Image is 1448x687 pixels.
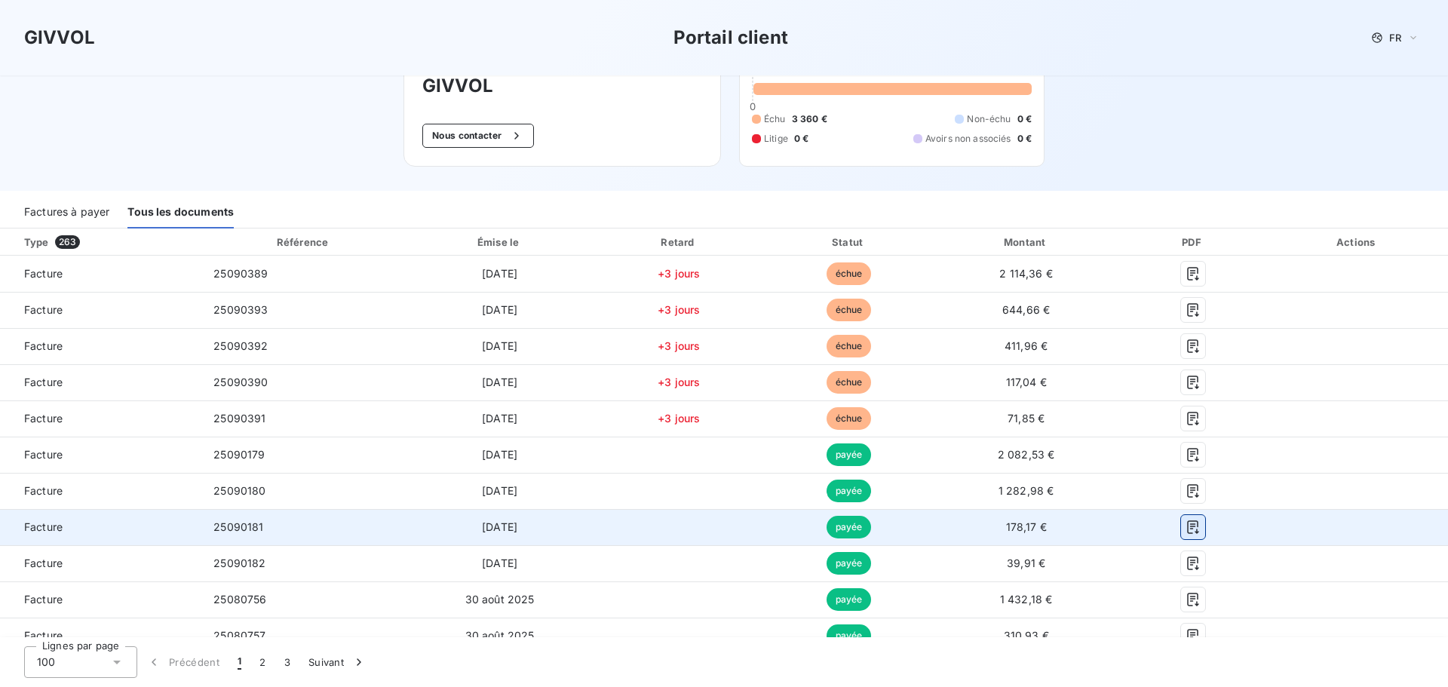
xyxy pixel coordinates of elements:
span: [DATE] [482,339,517,352]
span: 25090390 [213,376,268,388]
button: Nous contacter [422,124,534,148]
span: échue [827,371,872,394]
h3: Portail client [673,24,788,51]
button: 1 [229,646,250,678]
div: Montant [936,235,1117,250]
span: Facture [12,592,189,607]
div: Statut [768,235,929,250]
span: 25090391 [213,412,265,425]
div: Émise le [410,235,591,250]
span: Facture [12,411,189,426]
span: 25090179 [213,448,265,461]
span: 263 [55,235,80,249]
div: Factures à payer [24,197,109,228]
span: 1 282,98 € [999,484,1054,497]
button: 2 [250,646,275,678]
span: 117,04 € [1006,376,1047,388]
span: 0 € [1017,112,1032,126]
button: 3 [275,646,299,678]
span: 0 € [1017,132,1032,146]
span: échue [827,299,872,321]
span: 39,91 € [1007,557,1045,569]
span: Facture [12,520,189,535]
span: Non-échu [967,112,1011,126]
div: Référence [277,236,328,248]
span: [DATE] [482,376,517,388]
span: 644,66 € [1002,303,1050,316]
span: Facture [12,447,189,462]
span: 25090393 [213,303,268,316]
span: 1 [238,655,241,670]
span: [DATE] [482,412,517,425]
span: Facture [12,483,189,498]
span: Litige [764,132,788,146]
span: 25090181 [213,520,263,533]
span: 2 114,36 € [999,267,1053,280]
span: Échu [764,112,786,126]
span: 0 € [794,132,808,146]
span: +3 jours [658,339,700,352]
span: payée [827,516,872,538]
span: payée [827,480,872,502]
span: payée [827,624,872,647]
span: 178,17 € [1006,520,1047,533]
span: Facture [12,628,189,643]
span: +3 jours [658,303,700,316]
div: PDF [1122,235,1263,250]
span: 71,85 € [1008,412,1045,425]
span: payée [827,552,872,575]
span: 25090392 [213,339,268,352]
span: 25090389 [213,267,268,280]
span: 0 [750,100,756,112]
button: Précédent [137,646,229,678]
span: [DATE] [482,520,517,533]
span: +3 jours [658,412,700,425]
span: payée [827,443,872,466]
span: 100 [37,655,55,670]
span: [DATE] [482,448,517,461]
span: 25090182 [213,557,265,569]
span: Avoirs non associés [925,132,1011,146]
span: 25080757 [213,629,265,642]
span: [DATE] [482,303,517,316]
span: 30 août 2025 [465,593,535,606]
h3: GIVVOL [422,72,702,100]
span: Facture [12,375,189,390]
div: Retard [597,235,762,250]
span: échue [827,407,872,430]
span: [DATE] [482,557,517,569]
div: Tous les documents [127,197,234,228]
span: 411,96 € [1005,339,1048,352]
span: payée [827,588,872,611]
span: 25080756 [213,593,266,606]
span: 2 082,53 € [998,448,1055,461]
span: Facture [12,302,189,317]
h3: GIVVOL [24,24,95,51]
span: 3 360 € [792,112,827,126]
span: 1 432,18 € [1000,593,1053,606]
div: Type [15,235,198,250]
span: [DATE] [482,267,517,280]
span: Facture [12,266,189,281]
span: +3 jours [658,267,700,280]
span: 30 août 2025 [465,629,535,642]
span: [DATE] [482,484,517,497]
span: Facture [12,339,189,354]
span: 25090180 [213,484,265,497]
span: 310,93 € [1004,629,1049,642]
span: +3 jours [658,376,700,388]
button: Suivant [299,646,376,678]
span: échue [827,335,872,357]
div: Actions [1269,235,1445,250]
span: FR [1389,32,1401,44]
span: échue [827,262,872,285]
span: Facture [12,556,189,571]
